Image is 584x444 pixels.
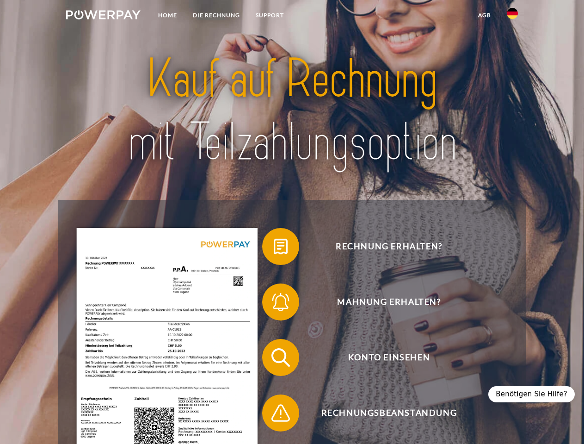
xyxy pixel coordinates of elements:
img: qb_bell.svg [269,290,292,314]
img: qb_warning.svg [269,401,292,425]
button: Mahnung erhalten? [262,284,503,321]
span: Rechnung erhalten? [276,228,502,265]
a: SUPPORT [248,7,292,24]
img: title-powerpay_de.svg [88,44,496,177]
img: logo-powerpay-white.svg [66,10,141,19]
span: Rechnungsbeanstandung [276,395,502,432]
div: Benötigen Sie Hilfe? [488,386,575,402]
a: DIE RECHNUNG [185,7,248,24]
button: Rechnungsbeanstandung [262,395,503,432]
img: qb_search.svg [269,346,292,369]
img: qb_bill.svg [269,235,292,258]
button: Rechnung erhalten? [262,228,503,265]
img: de [507,8,518,19]
button: Konto einsehen [262,339,503,376]
span: Mahnung erhalten? [276,284,502,321]
a: agb [470,7,499,24]
a: Home [150,7,185,24]
span: Konto einsehen [276,339,502,376]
